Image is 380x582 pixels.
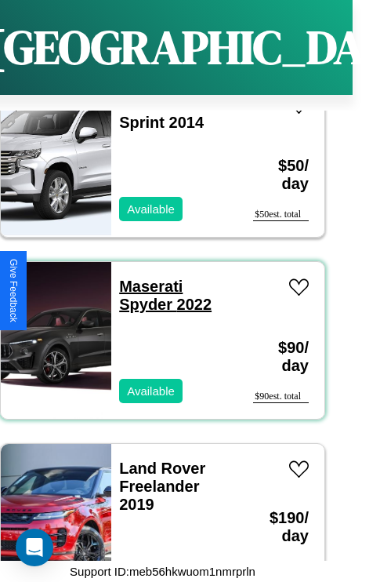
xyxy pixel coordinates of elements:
a: Maserati Spyder 2022 [119,278,212,313]
div: $ 50 est. total [253,209,309,221]
h3: $ 50 / day [253,141,309,209]
p: Available [127,198,175,220]
h3: $ 190 / day [253,493,309,561]
div: Open Intercom Messenger [16,529,53,566]
a: Land Rover Freelander 2019 [119,460,205,513]
div: Give Feedback [8,259,19,322]
a: Chevrolet Geo Sprint 2014 [119,96,226,131]
div: $ 90 est. total [253,391,309,403]
p: Available [127,380,175,402]
p: Support ID: meb56hkwuom1nmrprln [70,561,255,582]
h3: $ 90 / day [253,323,309,391]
